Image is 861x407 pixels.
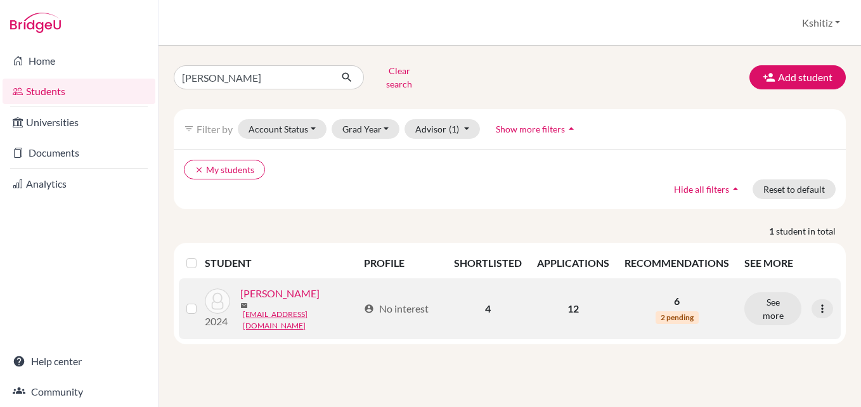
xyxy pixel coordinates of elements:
[205,288,230,314] img: Yadav, Siddhartha
[529,248,617,278] th: APPLICATIONS
[656,311,699,324] span: 2 pending
[205,248,356,278] th: STUDENT
[3,110,155,135] a: Universities
[3,379,155,404] a: Community
[617,248,737,278] th: RECOMMENDATIONS
[565,122,578,135] i: arrow_drop_up
[205,314,230,329] p: 2024
[405,119,480,139] button: Advisor(1)
[3,140,155,165] a: Documents
[3,79,155,104] a: Students
[240,286,320,301] a: [PERSON_NAME]
[737,248,841,278] th: SEE MORE
[240,302,248,309] span: mail
[332,119,400,139] button: Grad Year
[776,224,846,238] span: student in total
[238,119,327,139] button: Account Status
[529,278,617,339] td: 12
[753,179,836,199] button: Reset to default
[3,349,155,374] a: Help center
[729,183,742,195] i: arrow_drop_up
[446,278,529,339] td: 4
[243,309,358,332] a: [EMAIL_ADDRESS][DOMAIN_NAME]
[449,124,459,134] span: (1)
[364,301,429,316] div: No interest
[485,119,588,139] button: Show more filtersarrow_drop_up
[749,65,846,89] button: Add student
[3,171,155,197] a: Analytics
[3,48,155,74] a: Home
[195,165,204,174] i: clear
[364,304,374,314] span: account_circle
[663,179,753,199] button: Hide all filtersarrow_drop_up
[184,124,194,134] i: filter_list
[184,160,265,179] button: clearMy students
[356,248,446,278] th: PROFILE
[769,224,776,238] strong: 1
[197,123,233,135] span: Filter by
[364,61,434,94] button: Clear search
[674,184,729,195] span: Hide all filters
[796,11,846,35] button: Kshitiz
[10,13,61,33] img: Bridge-U
[446,248,529,278] th: SHORTLISTED
[625,294,729,309] p: 6
[744,292,801,325] button: See more
[496,124,565,134] span: Show more filters
[174,65,331,89] input: Find student by name...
